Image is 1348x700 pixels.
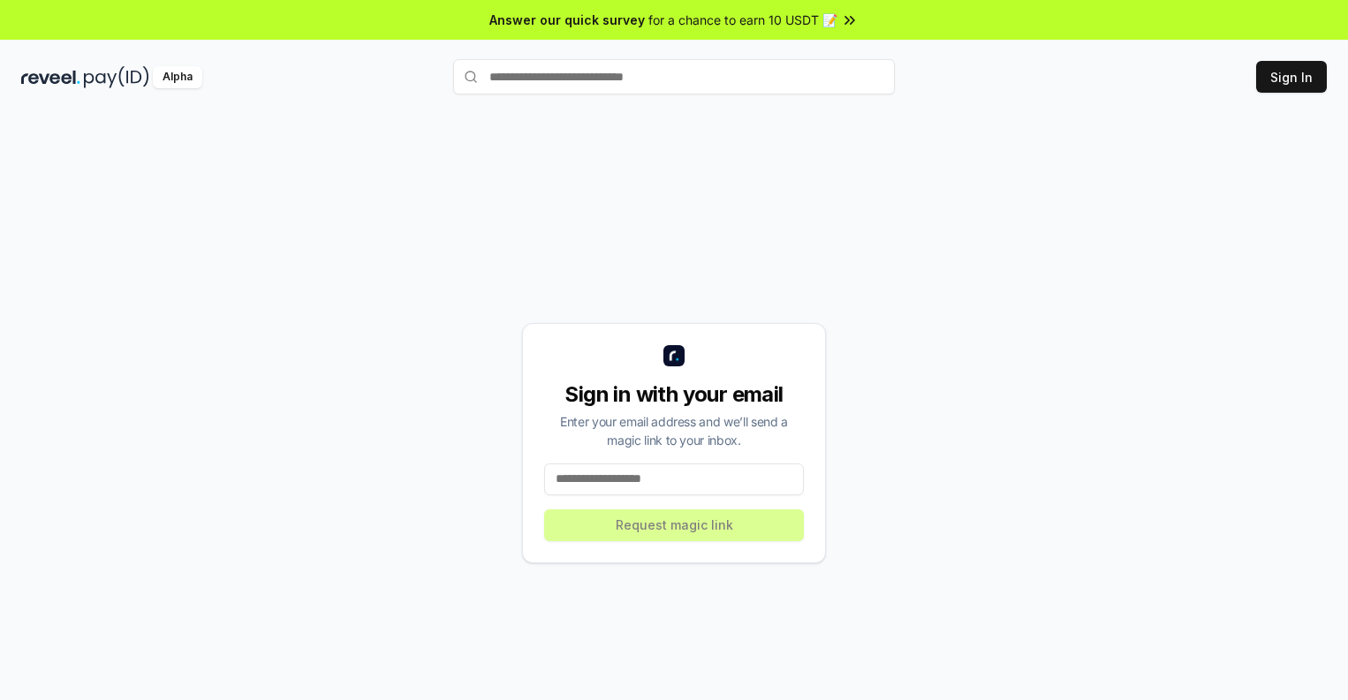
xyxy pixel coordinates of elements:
[544,380,804,409] div: Sign in with your email
[84,66,149,88] img: pay_id
[1256,61,1327,93] button: Sign In
[648,11,837,29] span: for a chance to earn 10 USDT 📝
[489,11,645,29] span: Answer our quick survey
[153,66,202,88] div: Alpha
[663,345,685,366] img: logo_small
[544,412,804,449] div: Enter your email address and we’ll send a magic link to your inbox.
[21,66,80,88] img: reveel_dark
